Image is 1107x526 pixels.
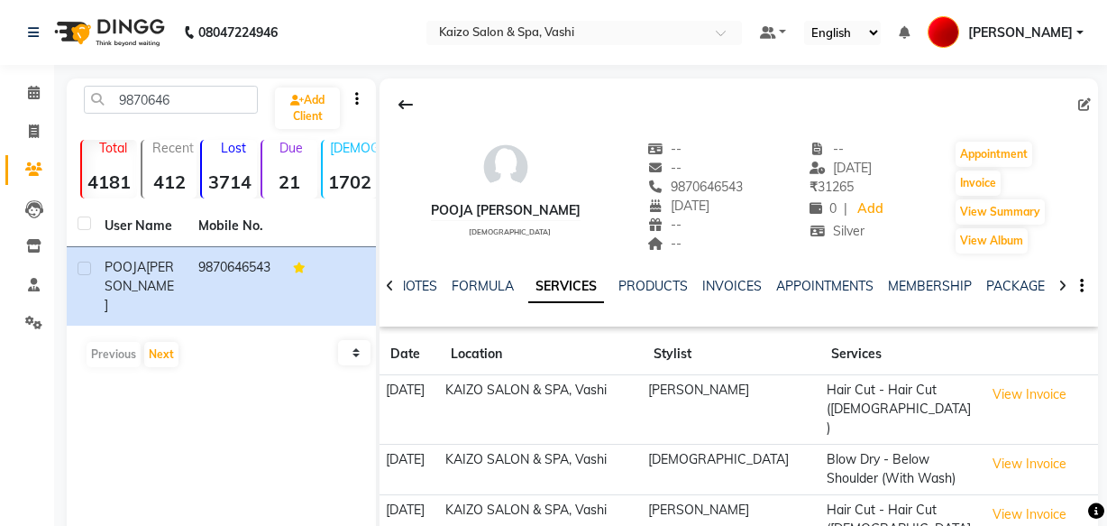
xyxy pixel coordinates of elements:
[820,444,979,494] td: Blow Dry - Below Shoulder (With Wash)
[648,179,744,195] span: 9870646543
[198,7,278,58] b: 08047224946
[202,171,257,193] strong: 3714
[380,375,440,445] td: [DATE]
[275,88,340,129] a: Add Client
[984,381,1075,409] button: View Invoice
[643,334,821,375] th: Stylist
[968,23,1073,42] span: [PERSON_NAME]
[89,140,137,156] p: Total
[618,278,688,294] a: PRODUCTS
[431,201,581,220] div: POOJA [PERSON_NAME]
[387,88,425,122] div: Back to Client
[266,140,317,156] p: Due
[956,228,1028,254] button: View Album
[380,444,440,494] td: [DATE]
[262,171,317,193] strong: 21
[82,171,137,193] strong: 4181
[94,206,188,247] th: User Name
[643,444,821,494] td: [DEMOGRAPHIC_DATA]
[479,140,533,194] img: avatar
[150,140,197,156] p: Recent
[142,171,197,193] strong: 412
[105,259,174,313] span: [PERSON_NAME]
[810,223,865,239] span: Silver
[648,160,682,176] span: --
[986,278,1053,294] a: PACKAGES
[820,375,979,445] td: Hair Cut - Hair Cut ([DEMOGRAPHIC_DATA])
[810,179,818,195] span: ₹
[956,171,1001,196] button: Invoice
[810,141,844,157] span: --
[643,375,821,445] td: [PERSON_NAME]
[452,278,514,294] a: FORMULA
[440,375,643,445] td: KAIZO SALON & SPA, Vashi
[323,171,378,193] strong: 1702
[440,334,643,375] th: Location
[440,444,643,494] td: KAIZO SALON & SPA, Vashi
[380,334,440,375] th: Date
[188,206,281,247] th: Mobile No.
[928,16,959,48] img: KAIZO VASHI
[956,199,1045,225] button: View Summary
[820,334,979,375] th: Services
[648,217,682,233] span: --
[810,200,837,217] span: 0
[702,278,762,294] a: INVOICES
[105,259,146,275] span: POOJA
[188,247,281,326] td: 9870646543
[776,278,874,294] a: APPOINTMENTS
[648,141,682,157] span: --
[46,7,169,58] img: logo
[810,179,854,195] span: 31265
[144,342,178,367] button: Next
[469,227,551,236] span: [DEMOGRAPHIC_DATA]
[648,235,682,252] span: --
[855,197,886,222] a: Add
[330,140,378,156] p: [DEMOGRAPHIC_DATA]
[648,198,710,214] span: [DATE]
[888,278,972,294] a: MEMBERSHIP
[209,140,257,156] p: Lost
[984,450,1075,478] button: View Invoice
[956,142,1032,167] button: Appointment
[397,278,437,294] a: NOTES
[84,86,258,114] input: Search by Name/Mobile/Email/Code
[810,160,872,176] span: [DATE]
[528,271,604,303] a: SERVICES
[844,199,847,218] span: |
